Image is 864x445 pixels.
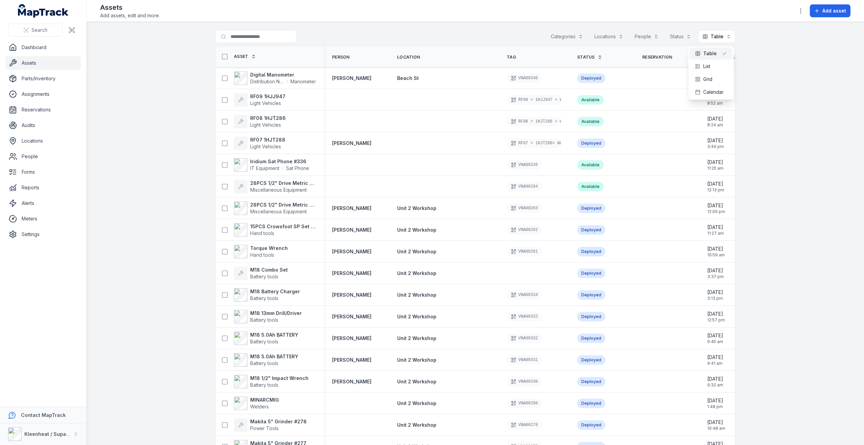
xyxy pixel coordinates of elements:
button: Table [698,30,735,43]
span: Table [703,50,717,57]
span: Calendar [703,89,723,96]
span: List [703,63,710,70]
div: Table [688,46,734,100]
span: Grid [703,76,712,83]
